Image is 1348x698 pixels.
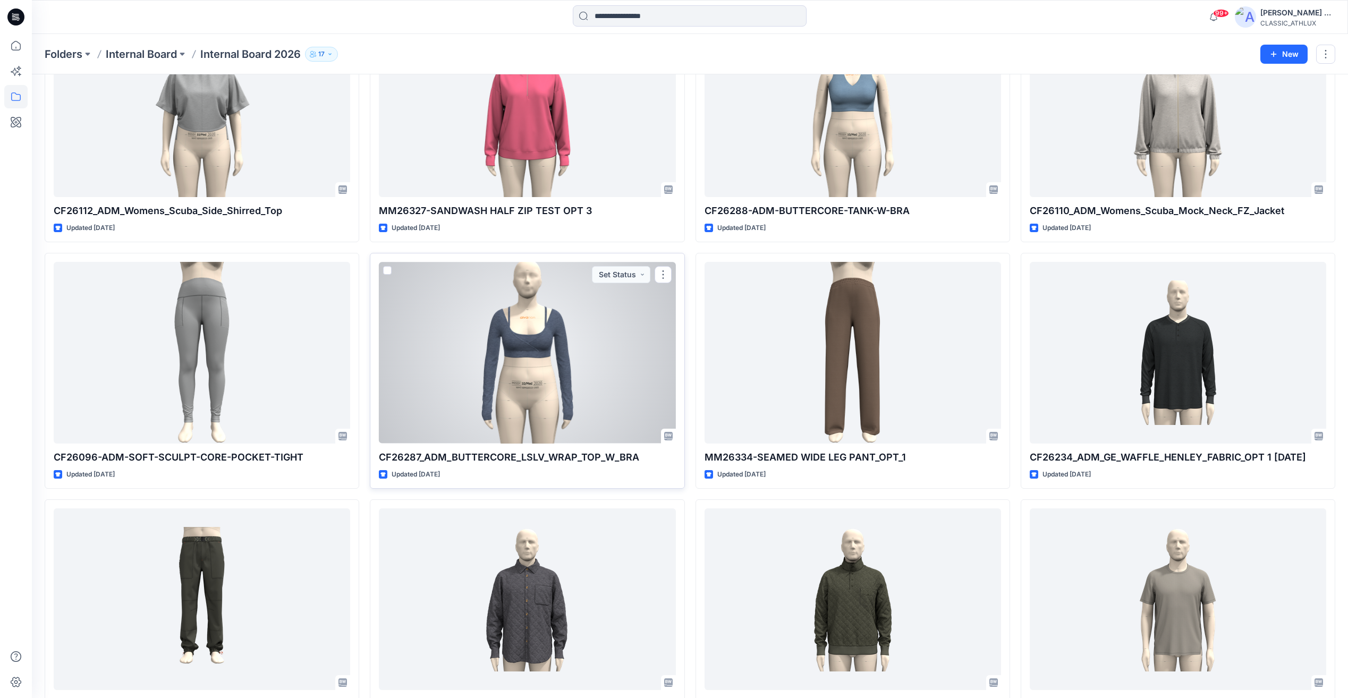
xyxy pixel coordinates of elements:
[717,469,766,480] p: Updated [DATE]
[392,223,440,234] p: Updated [DATE]
[305,47,338,62] button: 17
[379,15,675,197] a: MM26327-SANDWASH HALF ZIP TEST OPT 3
[1260,19,1335,27] div: CLASSIC_ATHLUX
[1260,6,1335,19] div: [PERSON_NAME] Cfai
[54,508,350,690] a: CF26233_ADM_OT Hike Pant 10OCT25
[717,223,766,234] p: Updated [DATE]
[1030,262,1326,443] a: CF26234_ADM_GE_WAFFLE_HENLEY_FABRIC_OPT 1 10OCT25
[200,47,301,62] p: Internal Board 2026
[705,450,1001,465] p: MM26334-SEAMED WIDE LEG PANT_OPT_1
[392,469,440,480] p: Updated [DATE]
[379,450,675,465] p: CF26287_ADM_BUTTERCORE_LSLV_WRAP_TOP_W_BRA
[1030,15,1326,197] a: CF26110_ADM_Womens_Scuba_Mock_Neck_FZ_Jacket
[54,15,350,197] a: CF26112_ADM_Womens_Scuba_Side_Shirred_Top
[1042,469,1091,480] p: Updated [DATE]
[705,203,1001,218] p: CF26288-ADM-BUTTERCORE-TANK-W-BRA
[1030,203,1326,218] p: CF26110_ADM_Womens_Scuba_Mock_Neck_FZ_Jacket
[66,223,115,234] p: Updated [DATE]
[1030,450,1326,465] p: CF26234_ADM_GE_WAFFLE_HENLEY_FABRIC_OPT 1 [DATE]
[1260,45,1308,64] button: New
[106,47,177,62] a: Internal Board
[66,469,115,480] p: Updated [DATE]
[1030,508,1326,690] a: CF26316_ADM_AW Mesh Yoke Tee 09OCT25
[1042,223,1091,234] p: Updated [DATE]
[705,508,1001,690] a: CF26236_ADM_GE-QUILTED-PO
[45,47,82,62] a: Folders
[379,203,675,218] p: MM26327-SANDWASH HALF ZIP TEST OPT 3
[1213,9,1229,18] span: 99+
[1235,6,1256,28] img: avatar
[54,203,350,218] p: CF26112_ADM_Womens_Scuba_Side_Shirred_Top
[705,15,1001,197] a: CF26288-ADM-BUTTERCORE-TANK-W-BRA
[379,508,675,690] a: CF26165_ADM_GE Quilted Jacket
[54,262,350,443] a: CF26096-ADM-SOFT-SCULPT-CORE-POCKET-TIGHT
[379,262,675,443] a: CF26287_ADM_BUTTERCORE_LSLV_WRAP_TOP_W_BRA
[54,450,350,465] p: CF26096-ADM-SOFT-SCULPT-CORE-POCKET-TIGHT
[705,262,1001,443] a: MM26334-SEAMED WIDE LEG PANT_OPT_1
[318,48,325,60] p: 17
